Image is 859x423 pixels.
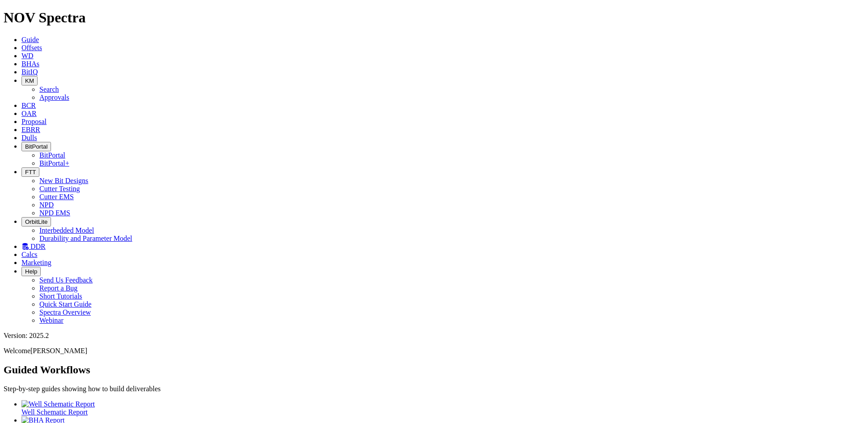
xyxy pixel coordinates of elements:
[39,151,65,159] a: BitPortal
[21,408,88,416] span: Well Schematic Report
[39,185,80,192] a: Cutter Testing
[39,308,91,316] a: Spectra Overview
[39,235,132,242] a: Durability and Parameter Model
[39,316,64,324] a: Webinar
[39,159,69,167] a: BitPortal+
[4,9,855,26] h1: NOV Spectra
[4,347,855,355] p: Welcome
[39,193,74,201] a: Cutter EMS
[39,284,77,292] a: Report a Bug
[21,102,36,109] a: BCR
[39,292,82,300] a: Short Tutorials
[4,332,855,340] div: Version: 2025.2
[21,400,855,416] a: Well Schematic Report Well Schematic Report
[4,385,855,393] p: Step-by-step guides showing how to build deliverables
[39,94,69,101] a: Approvals
[21,52,34,60] a: WD
[25,77,34,84] span: KM
[21,110,37,117] a: OAR
[39,276,93,284] a: Send Us Feedback
[21,60,39,68] a: BHAs
[21,251,38,258] a: Calcs
[30,243,46,250] span: DDR
[21,76,38,85] button: KM
[25,169,36,175] span: FTT
[39,300,91,308] a: Quick Start Guide
[39,177,88,184] a: New Bit Designs
[25,268,37,275] span: Help
[21,259,51,266] a: Marketing
[21,142,51,151] button: BitPortal
[21,400,95,408] img: Well Schematic Report
[25,143,47,150] span: BitPortal
[39,201,54,209] a: NPD
[21,118,47,125] a: Proposal
[21,68,38,76] a: BitIQ
[21,134,37,141] a: Dulls
[21,217,51,226] button: OrbitLite
[21,167,39,177] button: FTT
[39,226,94,234] a: Interbedded Model
[39,85,59,93] a: Search
[21,44,42,51] a: Offsets
[21,126,40,133] a: EBRR
[25,218,47,225] span: OrbitLite
[21,36,39,43] a: Guide
[30,347,87,355] span: [PERSON_NAME]
[4,364,855,376] h2: Guided Workflows
[21,267,41,276] button: Help
[39,209,70,217] a: NPD EMS
[21,243,46,250] a: DDR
